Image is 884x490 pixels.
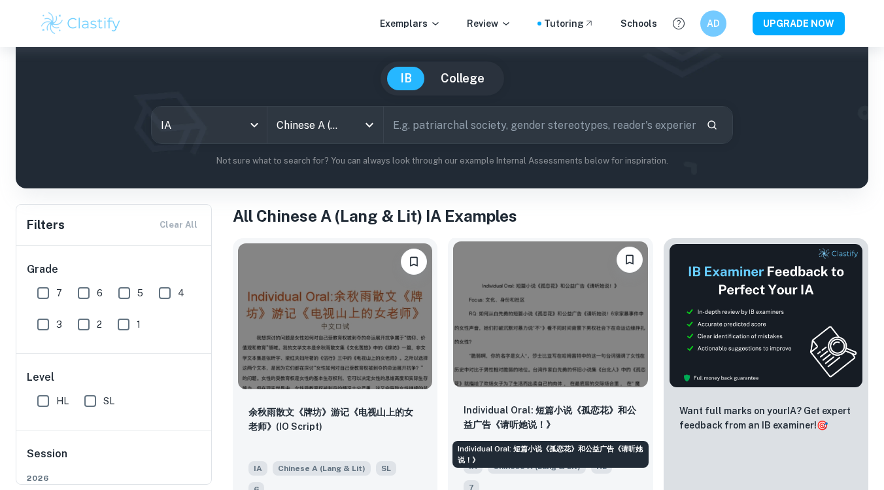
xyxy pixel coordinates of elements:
[238,243,432,389] img: Chinese A (Lang & Lit) IA example thumbnail: 余秋雨散文《牌坊》游记《电视山上的女老师》(IO Script)
[103,394,114,408] span: SL
[233,204,868,228] h1: All Chinese A (Lang & Lit) IA Examples
[817,420,828,430] span: 🎯
[453,241,647,387] img: Chinese A (Lang & Lit) IA example thumbnail: Individual Oral: 短篇小说《孤恋花》和公益广告《请听她说！》
[376,461,396,476] span: SL
[428,67,498,90] button: College
[706,16,721,31] h6: AD
[669,243,863,388] img: Thumbnail
[248,405,422,434] p: 余秋雨散文《牌坊》游记《电视山上的女老师》(IO Script)
[380,16,441,31] p: Exemplars
[452,441,649,468] div: Individual Oral: 短篇小说《孤恋花》和公益广告《请听她说！》
[467,16,511,31] p: Review
[360,116,379,134] button: Open
[56,317,62,332] span: 3
[97,286,103,300] span: 6
[668,12,690,35] button: Help and Feedback
[248,461,267,476] span: IA
[137,286,143,300] span: 5
[27,472,202,484] span: 2026
[152,107,267,143] div: IA
[27,370,202,385] h6: Level
[753,12,845,35] button: UPGRADE NOW
[97,317,102,332] span: 2
[401,249,427,275] button: Bookmark
[273,461,371,476] span: Chinese A (Lang & Lit)
[617,247,643,273] button: Bookmark
[137,317,141,332] span: 1
[679,404,853,432] p: Want full marks on your IA ? Get expert feedback from an IB examiner!
[464,403,637,432] p: Individual Oral: 短篇小说《孤恋花》和公益广告《请听她说！》
[26,154,858,167] p: Not sure what to search for? You can always look through our example Internal Assessments below f...
[56,286,62,300] span: 7
[544,16,594,31] a: Tutoring
[178,286,184,300] span: 4
[700,10,726,37] button: AD
[39,10,122,37] img: Clastify logo
[701,114,723,136] button: Search
[387,67,425,90] button: IB
[27,216,65,234] h6: Filters
[620,16,657,31] a: Schools
[384,107,696,143] input: E.g. patriarchal society, gender stereotypes, reader's experience analysis...
[27,262,202,277] h6: Grade
[27,446,202,472] h6: Session
[56,394,69,408] span: HL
